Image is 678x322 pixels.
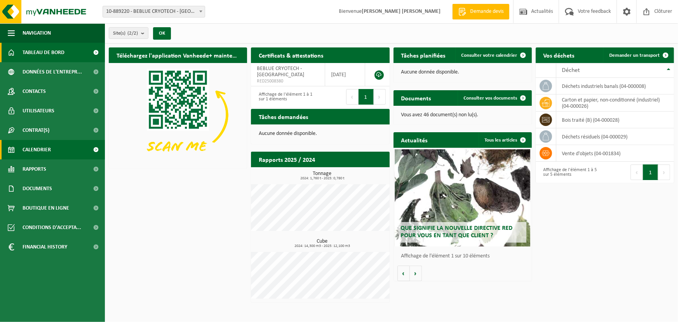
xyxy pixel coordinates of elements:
span: Utilisateurs [23,101,54,121]
span: Calendrier [23,140,51,159]
td: déchets industriels banals (04-000008) [556,78,674,94]
span: Contrat(s) [23,121,49,140]
p: Aucune donnée disponible. [259,131,382,136]
button: Site(s)(2/2) [109,27,148,39]
button: 1 [643,164,658,180]
span: Documents [23,179,52,198]
h3: Tonnage [255,171,389,180]
button: OK [153,27,171,40]
p: Vous avez 46 document(s) non lu(s). [401,112,524,118]
span: Tableau de bord [23,43,64,62]
div: Affichage de l'élément 1 à 1 sur 1 éléments [255,88,316,105]
span: Consulter votre calendrier [462,53,518,58]
button: 1 [359,89,374,105]
span: Contacts [23,82,46,101]
button: Next [374,89,386,105]
a: Demande devis [452,4,509,19]
h2: Tâches demandées [251,109,316,124]
a: Tous les articles [479,132,531,148]
td: [DATE] [325,63,365,86]
button: Previous [631,164,643,180]
td: carton et papier, non-conditionné (industriel) (04-000026) [556,94,674,112]
button: Next [658,164,670,180]
td: vente d'objets (04-001834) [556,145,674,162]
h2: Certificats & attestations [251,47,331,63]
td: déchets résiduels (04-000029) [556,128,674,145]
strong: [PERSON_NAME] [PERSON_NAME] [362,9,441,14]
a: Consulter votre calendrier [455,47,531,63]
span: 2024: 1,760 t - 2025: 0,780 t [255,177,389,180]
span: Navigation [23,23,51,43]
span: 2024: 14,300 m3 - 2025: 12,100 m3 [255,244,389,248]
p: Affichage de l'élément 1 sur 10 éléments [401,254,528,259]
button: Previous [346,89,359,105]
count: (2/2) [127,31,138,36]
div: Affichage de l'élément 1 à 5 sur 5 éléments [540,164,601,181]
h2: Vos déchets [536,47,582,63]
button: Volgende [410,266,422,281]
span: Rapports [23,159,46,179]
span: Boutique en ligne [23,198,69,218]
td: bois traité (B) (04-000028) [556,112,674,128]
span: Demander un transport [609,53,660,58]
span: Site(s) [113,28,138,39]
h2: Tâches planifiées [394,47,453,63]
button: Vorige [397,266,410,281]
span: Données de l'entrepr... [23,62,82,82]
h3: Cube [255,239,389,248]
img: Download de VHEPlus App [109,63,247,167]
span: RED25008380 [257,78,319,84]
h2: Rapports 2025 / 2024 [251,152,323,167]
h2: Documents [394,90,439,105]
h2: Téléchargez l'application Vanheede+ maintenant! [109,47,247,63]
span: Consulter vos documents [464,96,518,101]
a: Que signifie la nouvelle directive RED pour vous en tant que client ? [395,149,530,247]
span: Que signifie la nouvelle directive RED pour vous en tant que client ? [401,225,512,239]
span: Déchet [562,67,580,73]
a: Consulter vos documents [458,90,531,106]
span: Conditions d'accepta... [23,218,81,237]
span: Financial History [23,237,67,257]
a: Demander un transport [603,47,673,63]
span: 10-889220 - BEBLUE CRYOTECH - LIÈGE [103,6,205,17]
p: Aucune donnée disponible. [401,70,524,75]
span: BEBLUE CRYOTECH - [GEOGRAPHIC_DATA] [257,66,304,78]
h2: Actualités [394,132,436,147]
span: Demande devis [468,8,505,16]
a: Consulter les rapports [322,167,389,182]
